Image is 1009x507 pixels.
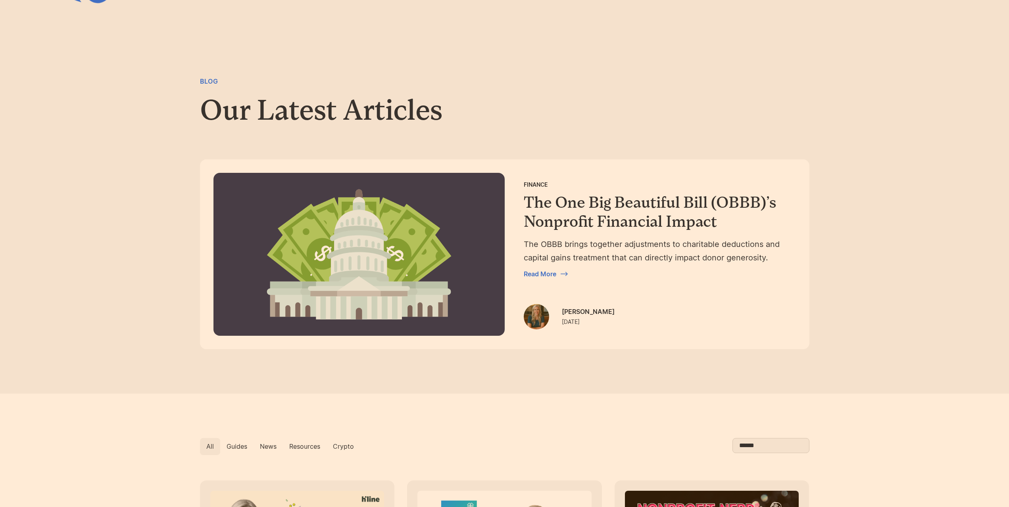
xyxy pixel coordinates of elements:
div: Finance [524,180,548,189]
div: [DATE] [562,317,580,327]
div: [PERSON_NAME] [562,306,615,317]
div: Crypto [333,441,354,452]
div: The OBBB brings together adjustments to charitable deductions and capital gains treatment that ca... [524,237,790,264]
div: Blog [200,76,218,87]
form: Blog Search [732,438,809,453]
h3: The One Big Beautiful Bill (OBBB)’s Nonprofit Financial Impact [524,193,790,231]
a: FinanceThe One Big Beautiful Bill (OBBB)’s Nonprofit Financial ImpactThe OBBB brings together adj... [201,160,809,348]
div: Guides [227,441,247,452]
div: All [206,441,214,452]
div: Resources [289,441,320,452]
h1: Our Latest Articles [200,93,606,127]
div: Read More [524,271,556,277]
div: News [260,441,277,452]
